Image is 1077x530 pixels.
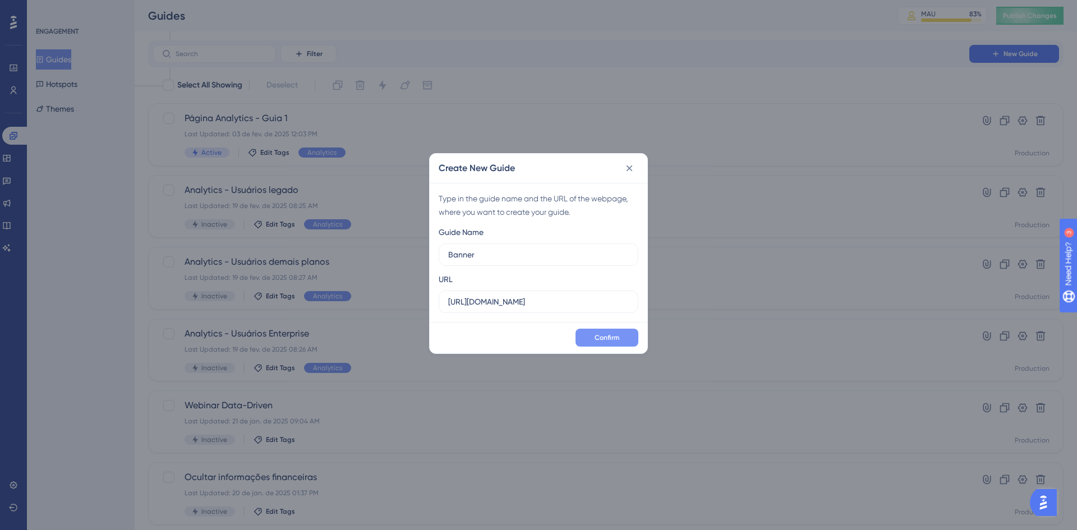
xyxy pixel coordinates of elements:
div: 3 [78,6,81,15]
input: How to Create [448,248,629,261]
span: Need Help? [26,3,70,16]
h2: Create New Guide [439,162,515,175]
div: Guide Name [439,225,484,239]
input: https://www.example.com [448,296,629,308]
div: URL [439,273,453,286]
span: Confirm [595,333,619,342]
iframe: UserGuiding AI Assistant Launcher [1030,486,1064,519]
div: Type in the guide name and the URL of the webpage, where you want to create your guide. [439,192,638,219]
